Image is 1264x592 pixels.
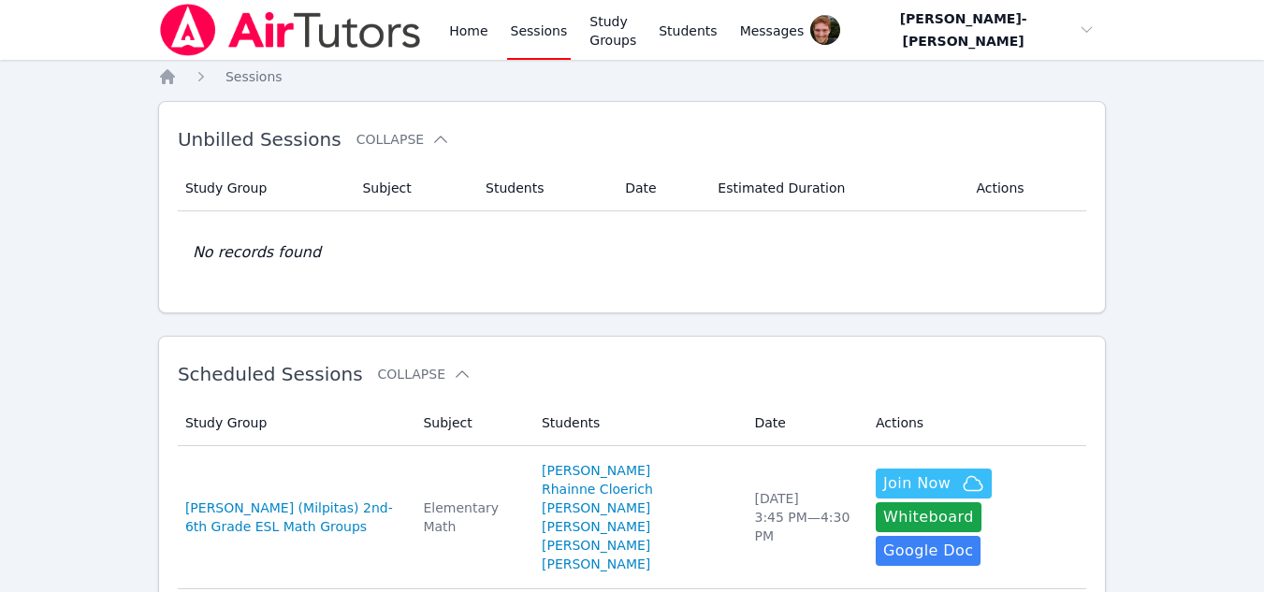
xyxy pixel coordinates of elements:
button: Join Now [876,469,992,498]
button: Collapse [356,130,450,149]
a: [PERSON_NAME] [542,536,650,555]
tr: [PERSON_NAME] (Milpitas) 2nd-6th Grade ESL Math GroupsElementary Math[PERSON_NAME]Rhainne Cloeric... [178,446,1086,589]
a: Google Doc [876,536,981,566]
div: [DATE] 3:45 PM — 4:30 PM [754,489,853,545]
th: Estimated Duration [706,166,965,211]
img: Air Tutors [158,4,423,56]
a: [PERSON_NAME] [542,461,650,480]
th: Study Group [178,166,352,211]
th: Subject [412,400,530,446]
th: Subject [351,166,474,211]
th: Students [530,400,744,446]
th: Study Group [178,400,413,446]
span: Scheduled Sessions [178,363,363,385]
a: Sessions [225,67,283,86]
span: Sessions [225,69,283,84]
th: Students [474,166,614,211]
div: Elementary Math [423,498,519,536]
th: Actions [965,166,1086,211]
th: Actions [864,400,1086,446]
nav: Breadcrumb [158,67,1106,86]
button: Whiteboard [876,502,981,532]
td: No records found [178,211,1086,294]
button: Collapse [378,365,472,383]
th: Date [743,400,864,446]
span: Unbilled Sessions [178,128,341,151]
a: [PERSON_NAME] [542,517,650,536]
th: Date [614,166,706,211]
a: Rhainne Cloerich [PERSON_NAME] [542,480,733,517]
a: [PERSON_NAME] (Milpitas) 2nd-6th Grade ESL Math Groups [185,498,401,536]
span: Messages [740,22,805,40]
a: [PERSON_NAME] [542,555,650,573]
span: Join Now [883,472,951,495]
